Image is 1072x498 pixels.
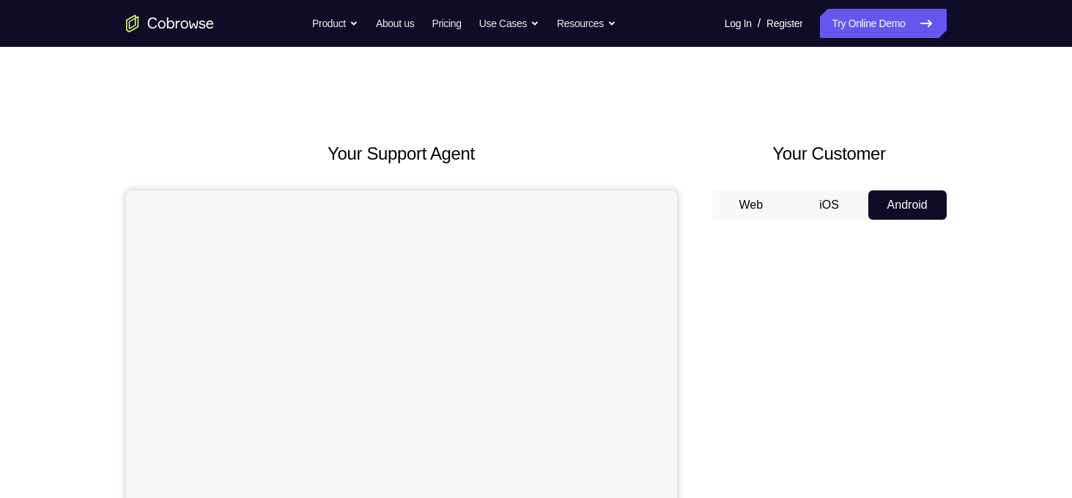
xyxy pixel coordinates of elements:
[376,9,414,38] a: About us
[126,141,677,167] h2: Your Support Agent
[126,15,214,32] a: Go to the home page
[479,9,539,38] button: Use Cases
[712,141,947,167] h2: Your Customer
[312,9,358,38] button: Product
[766,9,802,38] a: Register
[712,190,791,220] button: Web
[758,15,761,32] span: /
[432,9,461,38] a: Pricing
[820,9,946,38] a: Try Online Demo
[557,9,616,38] button: Resources
[868,190,947,220] button: Android
[725,9,752,38] a: Log In
[790,190,868,220] button: iOS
